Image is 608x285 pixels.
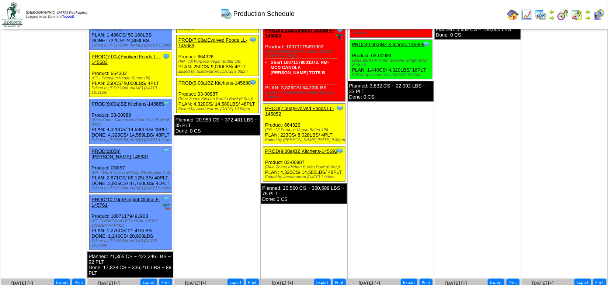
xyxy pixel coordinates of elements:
[178,80,251,86] a: PROD(9:00a)BZ Kitchens-145690
[91,186,171,190] div: Edited by [PERSON_NAME] [DATE] 9:02pm
[91,197,160,208] a: PROD(10:10p)Simplot Global F-145761
[178,59,258,64] div: (FP - All Purpose Vegan Butter 1lb)
[348,81,434,102] div: Planned: 3,832 CS ~ 22,992 LBS ~ 33 PLT Done: 0 CS
[571,9,583,21] img: calendarinout.gif
[90,99,172,144] div: Product: 03-00988 PLAN: 4,320CS / 14,580LBS / 48PLT DONE: 4,320CS / 14,580LBS / 48PLT
[593,9,605,21] img: calendarcustomer.gif
[178,97,258,101] div: (Blue Zones Kitchen Burrito Bowl (6-9oz))
[163,203,170,210] img: ediSmall.gif
[91,148,149,159] a: PROD(2:05p)[PERSON_NAME]-145687
[26,11,87,19] span: Logged in as Dpieters
[263,147,345,182] div: Product: 03-00987 PLAN: 4,320CS / 14,580LBS / 48PLT
[249,79,257,86] img: Tooltip
[336,104,344,112] img: Tooltip
[263,104,345,144] div: Product: 664326 PLAN: 223CS / 8,028LBS / 4PLT
[585,15,591,21] img: arrowright.gif
[261,183,347,204] div: Planned: 20,560 CS ~ 360,509 LBS ~ 76 PLT Done: 0 CS
[352,73,432,77] div: Edited by Acederstrom [DATE] 9:06pm
[271,60,329,75] a: Short 10071179001072: RM-MCD CANOLA [PERSON_NAME] TOTE B
[233,10,295,18] span: Production Schedule
[265,128,345,132] div: (FP - All Purpose Vegan Butter 1lb)
[176,35,258,76] div: Product: 664326 PLAN: 250CS / 9,000LBS / 4PLT
[90,52,172,97] div: Product: 664302 PLAN: 250CS / 9,000LBS / 4PLT
[435,25,520,40] div: Planned: 5,959 CS ~ 100,000 LBS Done: 0 CS
[352,58,432,67] div: (Blue Zones Kitchen Sesame Ginger Bowl (6-8oz))
[265,106,334,117] a: PROD(7:00a)Evolved Foods LL-145852
[549,9,555,15] img: arrowleft.gif
[585,9,591,15] img: arrowleft.gif
[87,252,173,278] div: Planned: 21,305 CS ~ 422,346 LBS ~ 92 PLT Done: 17,828 CS ~ 336,216 LBS ~ 89 PLT
[163,100,170,107] img: Tooltip
[91,76,171,80] div: (FP - Premium Vegan Butter 1lb)
[91,171,171,175] div: (FP - 6/5LB Colossal Crisp 3/8 Regular Cut)
[336,147,344,155] img: Tooltip
[91,86,171,95] div: Edited by [PERSON_NAME] [DATE] 10:31pm
[507,9,519,21] img: home.gif
[265,27,334,38] a: PROD(6:10a)Simplot Global F-145800
[263,25,345,102] div: Product: 10071179491903 PLAN: 3,828CS / 64,230LBS
[91,54,160,65] a: PROD(7:00a)Evolved Foods LL-145683
[90,147,172,193] div: Product: C0057 PLAN: 2,871CS / 86,125LBS / 40PLT DONE: 2,925CS / 87,750LBS / 41PLT
[220,8,232,20] img: calendarprod.gif
[178,69,258,74] div: Edited by Acederstrom [DATE] 9:05pm
[549,15,555,21] img: arrowright.gif
[163,147,170,155] img: Tooltip
[521,9,533,21] img: line_graph.gif
[249,36,257,44] img: Tooltip
[265,90,345,99] div: Edited by [PERSON_NAME] [DATE] 9:46pm
[91,101,164,107] a: PROD(9:00a)BZ Kitchens-145685
[178,37,247,48] a: PROD(7:00a)Evolved Foods LL-145689
[176,78,258,113] div: Product: 03-00987 PLAN: 4,320CS / 14,580LBS / 48PLT
[26,11,87,15] span: [DEMOGRAPHIC_DATA] Packaging
[174,115,260,135] div: Planned: 20,953 CS ~ 372,481 LBS ~ 85 PLT Done: 0 CS
[265,49,345,58] div: (FP-FORMED HB PTY OVAL 12/10C LYNDEN FARMS)
[423,41,430,48] img: Tooltip
[163,196,170,203] img: Tooltip
[352,42,425,47] a: PROD(9:00a)BZ Kitchens-145695
[178,107,258,111] div: Edited by Acederstrom [DATE] 10:53pm
[265,148,338,154] a: PROD(9:00a)BZ Kitchens-145692
[62,15,74,19] a: (logout)
[336,34,344,41] img: ediSmall.gif
[91,219,171,228] div: (FP-FORMED HB PTY OVAL 12/10C LYNDEN FARMS)
[535,9,547,21] img: calendarprod.gif
[91,138,171,142] div: Edited by [PERSON_NAME] [DATE] 4:31pm
[265,165,345,169] div: (Blue Zones Kitchen Burrito Bowl (6-9oz))
[91,43,171,48] div: Edited by [PERSON_NAME] [DATE] 5:59pm
[91,239,171,248] div: Edited by [PERSON_NAME] [DATE] 10:37pm
[265,138,345,142] div: Edited by [PERSON_NAME] [DATE] 9:39pm
[265,175,345,179] div: Edited by Acederstrom [DATE] 7:00pm
[163,53,170,60] img: Tooltip
[557,9,569,21] img: calendarblend.gif
[2,2,22,27] img: zoroco-logo-small.webp
[91,118,171,127] div: (Blue Zones Kitchen Heirloom Rice Bowl (6-9oz))
[90,195,172,250] div: Product: 10071179491903 PLAN: 1,276CS / 21,410LBS DONE: 1,246CS / 20,908LBS
[350,40,432,79] div: Product: 03-00989 PLAN: 1,440CS / 4,320LBS / 16PLT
